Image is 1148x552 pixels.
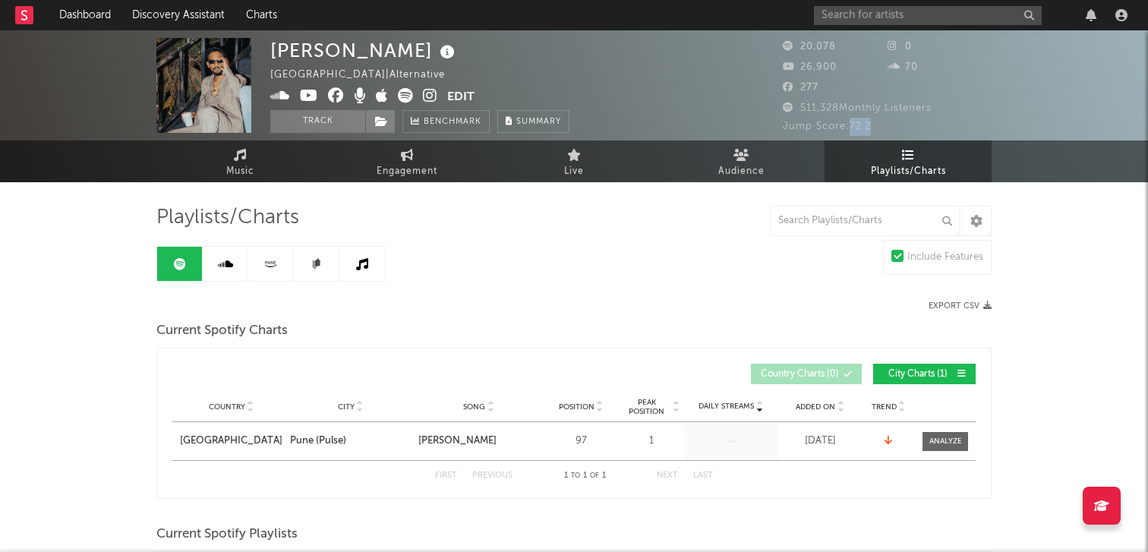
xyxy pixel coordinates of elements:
span: Current Spotify Playlists [156,525,298,544]
span: Benchmark [424,113,481,131]
a: Music [156,140,323,182]
span: Engagement [377,162,437,181]
div: Pune (Pulse) [290,434,346,449]
div: 97 [547,434,615,449]
span: 20,078 [783,42,836,52]
div: [DATE] [782,434,858,449]
button: City Charts(1) [873,364,976,384]
span: Current Spotify Charts [156,322,288,340]
a: Audience [658,140,825,182]
input: Search Playlists/Charts [770,206,960,236]
span: Daily Streams [699,401,754,412]
span: Music [226,162,254,181]
span: Summary [516,118,561,126]
a: Live [490,140,658,182]
span: Trend [872,402,897,412]
div: [PERSON_NAME] [270,38,459,63]
div: [PERSON_NAME] [418,434,497,449]
div: 1 [623,434,680,449]
span: Playlists/Charts [156,209,299,227]
div: 1 1 1 [543,467,626,485]
div: [GEOGRAPHIC_DATA] | Alternative [270,66,462,84]
span: City [338,402,355,412]
a: Benchmark [402,110,490,133]
span: Country [209,402,245,412]
span: Peak Position [623,398,670,416]
span: 0 [888,42,912,52]
button: Export CSV [929,301,992,311]
span: of [590,472,599,479]
span: 511,328 Monthly Listeners [783,103,932,113]
span: Audience [718,162,765,181]
button: Summary [497,110,569,133]
button: Country Charts(0) [751,364,862,384]
input: Search for artists [814,6,1042,25]
button: Edit [447,88,475,107]
span: City Charts ( 1 ) [883,370,953,379]
a: Pune (Pulse) [290,434,411,449]
button: Track [270,110,365,133]
a: [GEOGRAPHIC_DATA] [180,434,282,449]
span: 70 [888,62,918,72]
span: 277 [783,83,818,93]
button: First [435,472,457,480]
span: Jump Score: 72.2 [783,121,871,131]
span: Position [559,402,594,412]
button: Next [657,472,678,480]
span: Playlists/Charts [871,162,946,181]
span: Added On [796,402,835,412]
span: Country Charts ( 0 ) [761,370,839,379]
span: Live [564,162,584,181]
span: 26,900 [783,62,837,72]
span: to [571,472,580,479]
a: [PERSON_NAME] [418,434,539,449]
a: Engagement [323,140,490,182]
div: Include Features [907,248,983,267]
a: Playlists/Charts [825,140,992,182]
span: Song [463,402,485,412]
button: Last [693,472,713,480]
button: Previous [472,472,512,480]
